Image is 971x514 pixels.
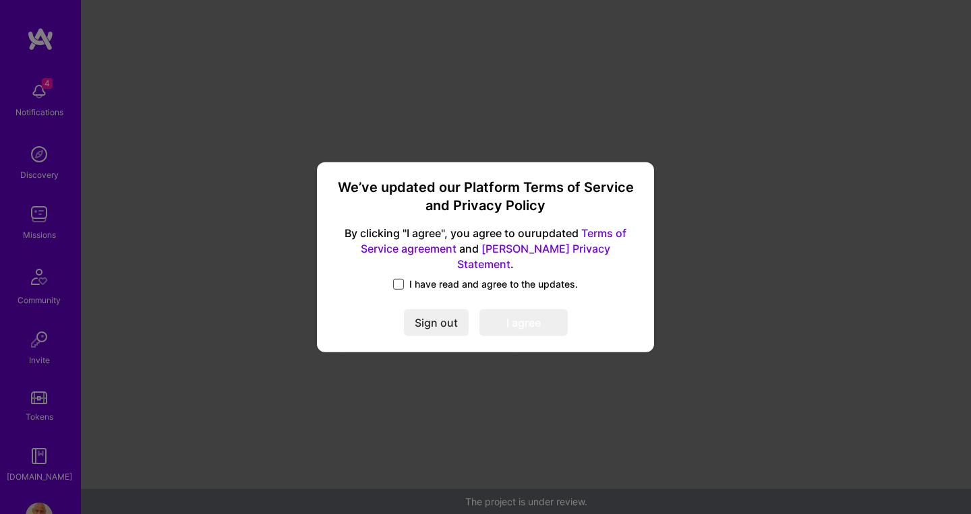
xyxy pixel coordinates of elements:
[361,226,626,255] a: Terms of Service agreement
[333,226,638,272] span: By clicking "I agree", you agree to our updated and .
[479,309,568,336] button: I agree
[409,278,578,291] span: I have read and agree to the updates.
[333,178,638,215] h3: We’ve updated our Platform Terms of Service and Privacy Policy
[404,309,469,336] button: Sign out
[457,242,610,271] a: [PERSON_NAME] Privacy Statement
